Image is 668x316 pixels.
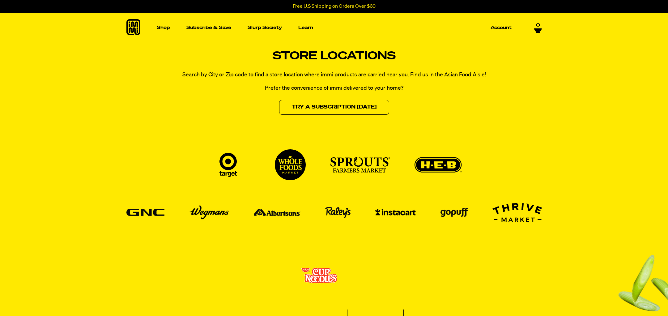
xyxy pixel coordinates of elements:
a: Try a Subscription [DATE] [279,100,389,115]
a: Account [488,23,514,32]
img: Gopuff [440,205,468,220]
p: Free U.S Shipping on Orders Over $60 [293,4,376,9]
a: 0 [534,22,542,33]
a: Slurp Society [245,23,284,32]
img: Target [206,152,250,177]
h1: Store Locations [126,50,542,63]
img: Wegmans [375,207,416,218]
a: Subscribe & Save [184,23,234,32]
img: Maruchan [355,255,396,296]
img: GNC [126,206,164,219]
p: Learn [298,25,313,30]
img: Nongshim [409,253,454,298]
a: Learn [296,13,316,42]
img: Cup Noodles [301,267,337,284]
p: Account [491,25,512,30]
img: Wegmans [189,200,229,225]
nav: Main navigation [154,13,514,42]
p: Slurp Society [248,25,282,30]
span: 0 [536,22,540,28]
p: Search by City or Zip code to find a store location where immi products are carried near you. Fin... [126,71,542,79]
p: Shop [157,25,170,30]
img: Raleys [325,203,351,222]
img: immi [251,263,275,288]
p: Subscribe & Save [186,25,231,30]
p: Prefer the convenience of immi delivered to your home? [126,84,542,92]
img: Sprouts Farmers Market [330,157,390,173]
a: Shop [154,13,172,42]
img: Albertsons [254,206,300,219]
